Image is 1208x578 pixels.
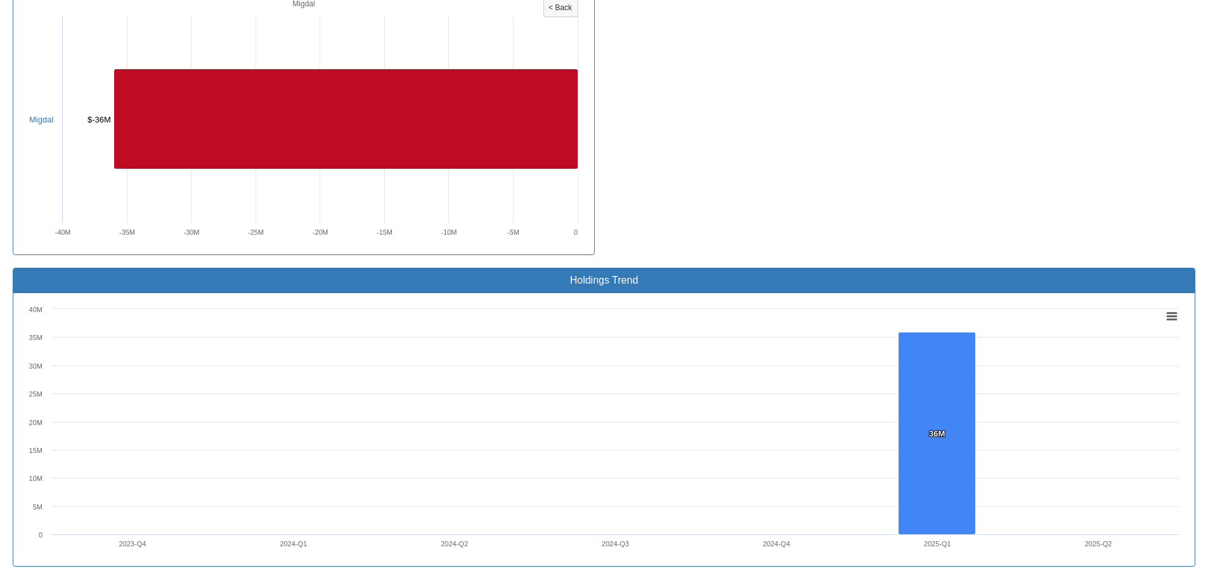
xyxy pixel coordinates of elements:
text: 25M [29,390,42,398]
text: -40M [55,228,70,236]
text: 35M [29,334,42,341]
text: 2024-Q2 [441,540,468,548]
text: -35M [119,228,135,236]
text: 2024-Q4 [763,540,790,548]
text: -30M [183,228,199,236]
text: 10M [29,475,42,482]
text: 20M [29,419,42,426]
text: 2023-Q4 [119,540,146,548]
text: 40M [29,306,42,313]
h3: Holdings Trend [23,275,1185,286]
text: -5M [507,228,519,236]
text: 0 [574,228,578,236]
text: -10M [441,228,457,236]
a: Migdal [29,115,53,124]
text: -15M [377,228,393,236]
text: 2025-Q1 [924,540,951,548]
text: 2024-Q1 [280,540,307,548]
text: 2024-Q3 [602,540,629,548]
tspan: 36M [929,429,945,438]
text: 30M [29,362,42,370]
text: 0 [39,531,42,539]
text: 15M [29,447,42,454]
text: 5M [33,503,42,511]
tspan: < Back [549,3,573,12]
text: -25M [248,228,264,236]
tspan: $-36M [88,115,111,124]
text: -20M [312,228,328,236]
text: 2025-Q2 [1085,540,1112,548]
